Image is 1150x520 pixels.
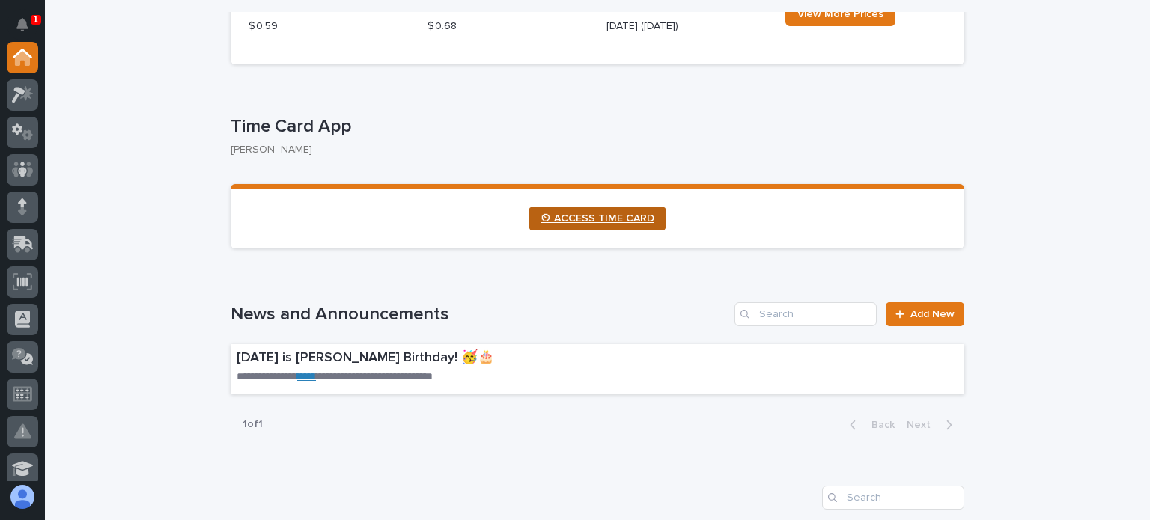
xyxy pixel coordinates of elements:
p: [DATE] is [PERSON_NAME] Birthday! 🥳🎂 [237,350,748,367]
span: Next [907,420,940,430]
input: Search [822,486,964,510]
button: users-avatar [7,481,38,513]
span: ⏲ ACCESS TIME CARD [541,213,654,224]
p: [DATE] ([DATE]) [606,19,767,34]
p: $ 0.68 [428,19,588,34]
input: Search [734,302,877,326]
button: Next [901,418,964,432]
p: [PERSON_NAME] [231,144,952,156]
p: 1 of 1 [231,406,275,443]
span: View More Prices [797,9,883,19]
h1: News and Announcements [231,304,728,325]
a: ⏲ ACCESS TIME CARD [529,207,666,230]
p: 1 [33,14,38,25]
a: Add New [886,302,964,326]
p: $ 0.59 [249,19,410,34]
span: Add New [910,309,955,319]
div: Notifications1 [19,18,38,42]
button: Notifications [7,9,38,40]
span: Back [862,420,895,430]
p: Time Card App [231,116,958,138]
button: Back [838,418,901,432]
a: View More Prices [785,2,895,26]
